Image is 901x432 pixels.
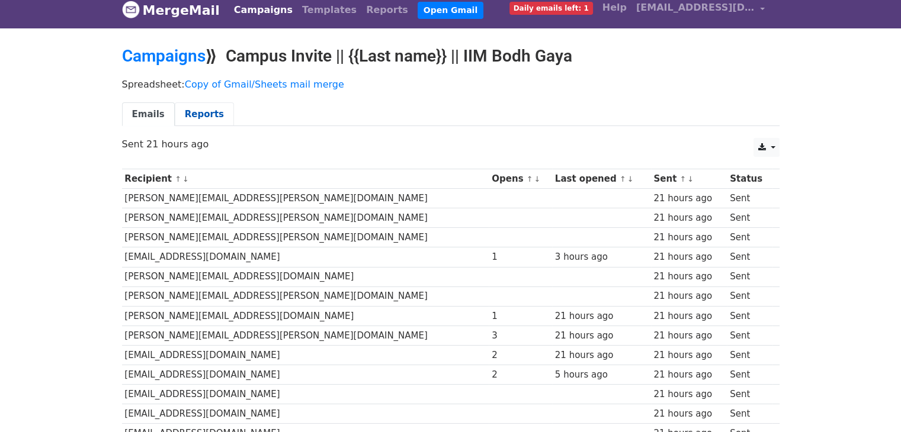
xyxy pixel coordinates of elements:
td: Sent [727,404,772,424]
a: Reports [175,102,234,127]
td: [PERSON_NAME][EMAIL_ADDRESS][PERSON_NAME][DOMAIN_NAME] [122,189,489,208]
div: 5 hours ago [555,368,648,382]
a: ↑ [175,175,181,183]
div: 21 hours ago [555,349,648,362]
div: 21 hours ago [653,329,724,343]
td: [PERSON_NAME][EMAIL_ADDRESS][PERSON_NAME][DOMAIN_NAME] [122,228,489,247]
th: Recipient [122,169,489,189]
a: ↓ [627,175,634,183]
td: [EMAIL_ADDRESS][DOMAIN_NAME] [122,385,489,404]
td: [EMAIL_ADDRESS][DOMAIN_NAME] [122,365,489,385]
th: Last opened [552,169,651,189]
td: Sent [727,189,772,208]
td: Sent [727,267,772,286]
a: Emails [122,102,175,127]
div: 21 hours ago [653,192,724,205]
a: ↑ [679,175,686,183]
div: 21 hours ago [653,388,724,401]
a: Copy of Gmail/Sheets mail merge [185,79,344,90]
div: 2 [492,368,549,382]
div: 21 hours ago [653,349,724,362]
td: [PERSON_NAME][EMAIL_ADDRESS][DOMAIN_NAME] [122,306,489,325]
div: 3 [492,329,549,343]
td: Sent [727,345,772,365]
div: 21 hours ago [555,310,648,323]
div: 1 [492,250,549,264]
td: Sent [727,325,772,345]
p: Spreadsheet: [122,78,780,91]
div: 21 hours ago [653,407,724,421]
a: ↓ [534,175,540,183]
div: 21 hours ago [653,368,724,382]
th: Opens [489,169,552,189]
div: 21 hours ago [653,270,724,283]
div: 21 hours ago [653,231,724,244]
p: Sent 21 hours ago [122,138,780,150]
td: [PERSON_NAME][EMAIL_ADDRESS][PERSON_NAME][DOMAIN_NAME] [122,325,489,345]
div: 21 hours ago [555,329,648,343]
td: [PERSON_NAME][EMAIL_ADDRESS][DOMAIN_NAME] [122,267,489,286]
td: [PERSON_NAME][EMAIL_ADDRESS][PERSON_NAME][DOMAIN_NAME] [122,208,489,228]
span: [EMAIL_ADDRESS][DOMAIN_NAME] [636,1,755,15]
div: 3 hours ago [555,250,648,264]
a: ↑ [527,175,533,183]
td: Sent [727,385,772,404]
div: 21 hours ago [653,289,724,303]
td: Sent [727,286,772,306]
a: ↑ [620,175,626,183]
div: 21 hours ago [653,310,724,323]
td: [EMAIL_ADDRESS][DOMAIN_NAME] [122,404,489,424]
td: Sent [727,306,772,325]
img: MergeMail logo [122,1,140,18]
td: [PERSON_NAME][EMAIL_ADDRESS][PERSON_NAME][DOMAIN_NAME] [122,286,489,306]
a: Open Gmail [418,2,483,19]
div: 21 hours ago [653,250,724,264]
th: Sent [651,169,727,189]
div: 1 [492,310,549,323]
td: Sent [727,228,772,247]
div: 2 [492,349,549,362]
div: 21 hours ago [653,211,724,225]
td: [EMAIL_ADDRESS][DOMAIN_NAME] [122,345,489,365]
th: Status [727,169,772,189]
td: Sent [727,247,772,267]
iframe: Chat Widget [842,375,901,432]
a: Campaigns [122,46,206,66]
a: ↓ [182,175,189,183]
td: [EMAIL_ADDRESS][DOMAIN_NAME] [122,247,489,267]
td: Sent [727,365,772,385]
h2: ⟫ Campus Invite || {{Last name}} || IIM Bodh Gaya [122,46,780,66]
td: Sent [727,208,772,228]
span: Daily emails left: 1 [509,2,593,15]
a: ↓ [687,175,694,183]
